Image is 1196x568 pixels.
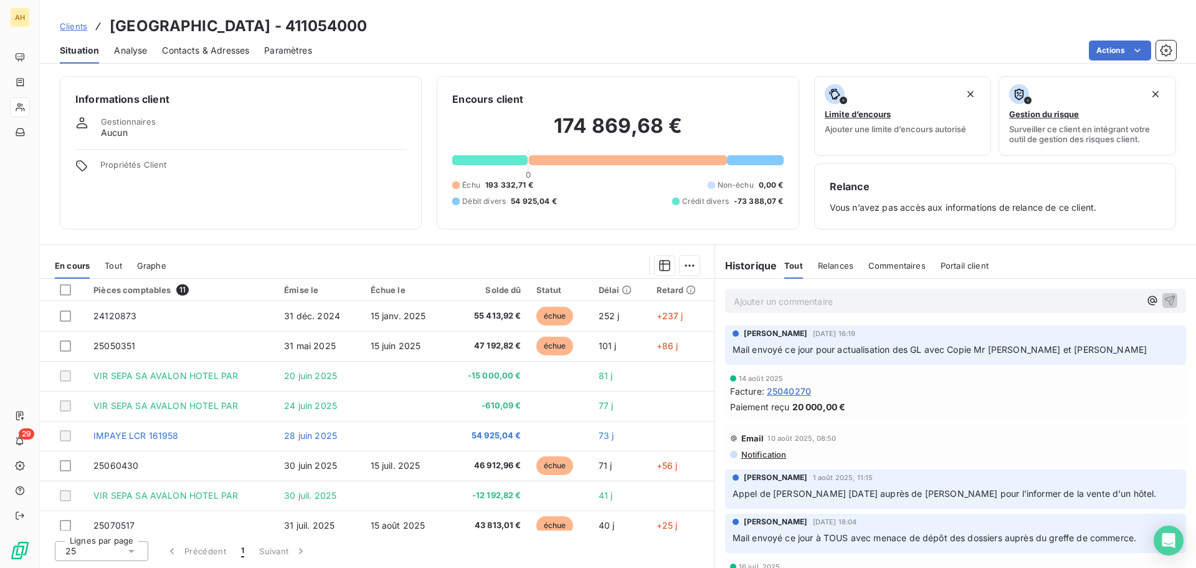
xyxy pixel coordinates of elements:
[55,261,90,271] span: En cours
[454,430,521,442] span: 54 925,04 €
[454,310,521,322] span: 55 413,92 €
[100,160,406,177] span: Propriétés Client
[657,285,707,295] div: Retard
[941,261,989,271] span: Portail client
[657,520,678,531] span: +25 j
[784,261,803,271] span: Tout
[715,258,777,273] h6: Historique
[825,109,891,119] span: Limite d’encours
[599,370,613,381] span: 81 j
[284,370,337,381] span: 20 juin 2025
[536,516,574,535] span: échue
[65,545,76,557] span: 25
[734,196,784,207] span: -73 388,07 €
[176,284,189,296] span: 11
[284,400,337,411] span: 24 juin 2025
[452,92,523,107] h6: Encours client
[284,490,336,501] span: 30 juil. 2025
[1154,526,1184,556] div: Open Intercom Messenger
[814,76,992,156] button: Limite d’encoursAjouter une limite d’encours autorisé
[454,285,521,295] div: Solde dû
[462,180,480,191] span: Échu
[284,285,355,295] div: Émise le
[284,520,335,531] span: 31 juil. 2025
[526,170,531,180] span: 0
[284,310,340,321] span: 31 déc. 2024
[264,44,312,57] span: Paramètres
[454,489,521,502] span: -12 192,82 €
[454,370,521,382] span: -15 000,00 €
[1089,41,1151,60] button: Actions
[813,474,873,481] span: 1 août 2025, 11:15
[454,340,521,352] span: 47 192,82 €
[60,20,87,32] a: Clients
[536,337,574,355] span: échue
[767,385,811,398] span: 25040270
[511,196,557,207] span: 54 925,04 €
[485,180,533,191] span: 193 332,71 €
[93,284,269,296] div: Pièces comptables
[241,545,244,557] span: 1
[718,180,754,191] span: Non-échu
[733,532,1137,543] span: Mail envoyé ce jour à TOUS avec menace de dépôt des dossiers auprès du greffe de commerce.
[371,285,440,295] div: Échue le
[744,328,808,339] span: [PERSON_NAME]
[759,180,784,191] span: 0,00 €
[657,460,678,471] span: +56 j
[462,196,506,207] span: Débit divers
[137,261,166,271] span: Graphe
[730,400,790,413] span: Paiement reçu
[60,21,87,31] span: Clients
[101,127,128,139] span: Aucun
[19,428,34,440] span: 29
[284,430,337,441] span: 28 juin 2025
[599,400,614,411] span: 77 j
[536,307,574,325] span: échue
[454,460,521,472] span: 46 912,96 €
[740,450,787,460] span: Notification
[93,340,135,351] span: 25050351
[75,92,406,107] h6: Informations client
[60,44,99,57] span: Situation
[93,310,136,321] span: 24120873
[454,519,521,532] span: 43 813,01 €
[599,310,620,321] span: 252 j
[158,538,234,564] button: Précédent
[733,344,1147,355] span: Mail envoyé ce jour pour actualisation des GL avec Copie Mr [PERSON_NAME] et [PERSON_NAME]
[1009,124,1165,144] span: Surveiller ce client en intégrant votre outil de gestion des risques client.
[536,285,584,295] div: Statut
[536,456,574,475] span: échue
[599,430,614,441] span: 73 j
[825,124,966,134] span: Ajouter une limite d’encours autorisé
[371,310,426,321] span: 15 janv. 2025
[792,400,846,413] span: 20 000,00 €
[10,7,30,27] div: AH
[234,538,252,564] button: 1
[733,488,1157,499] span: Appel de [PERSON_NAME] [DATE] auprès de [PERSON_NAME] pour l'informer de la vente d'un hôtel.
[599,520,615,531] span: 40 j
[452,113,783,151] h2: 174 869,68 €
[682,196,729,207] span: Crédit divers
[93,430,179,441] span: IMPAYE LCR 161958
[739,375,784,382] span: 14 août 2025
[741,433,764,443] span: Email
[830,179,1160,194] h6: Relance
[252,538,315,564] button: Suivant
[657,310,683,321] span: +237 j
[93,490,238,501] span: VIR SEPA SA AVALON HOTEL PAR
[868,261,926,271] span: Commentaires
[101,117,156,127] span: Gestionnaires
[93,460,138,471] span: 25060430
[114,44,147,57] span: Analyse
[371,520,425,531] span: 15 août 2025
[454,400,521,412] span: -610,09 €
[999,76,1176,156] button: Gestion du risqueSurveiller ce client en intégrant votre outil de gestion des risques client.
[599,340,617,351] span: 101 j
[767,435,836,442] span: 10 août 2025, 08:50
[599,460,612,471] span: 71 j
[110,15,367,37] h3: [GEOGRAPHIC_DATA] - 411054000
[730,385,764,398] span: Facture :
[93,520,135,531] span: 25070517
[599,285,642,295] div: Délai
[744,516,808,527] span: [PERSON_NAME]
